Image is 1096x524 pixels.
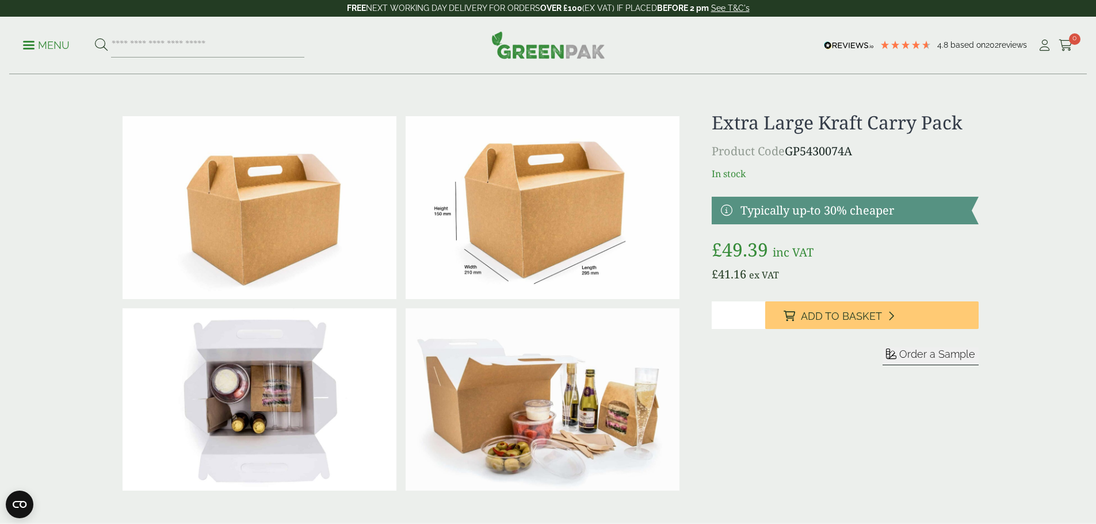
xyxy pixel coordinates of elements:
strong: FREE [347,3,366,13]
span: 4.8 [937,40,950,49]
strong: BEFORE 2 pm [657,3,709,13]
p: GP5430074A [712,143,978,160]
p: Menu [23,39,70,52]
img: REVIEWS.io [824,41,874,49]
span: £ [712,266,718,282]
img: IMG_5982 (Large) [123,308,396,491]
span: 0 [1069,33,1080,45]
span: Based on [950,40,986,49]
span: ex VAT [749,269,779,281]
bdi: 49.39 [712,237,768,262]
span: reviews [999,40,1027,49]
button: Add to Basket [765,301,979,329]
button: Order a Sample [883,347,979,365]
i: Cart [1059,40,1073,51]
span: Product Code [712,143,785,159]
img: IMG_5980 (Large) [123,116,396,299]
span: 202 [986,40,999,49]
p: In stock [712,167,978,181]
img: GreenPak Supplies [491,31,605,59]
div: 4.79 Stars [880,40,931,50]
span: £ [712,237,722,262]
button: Open CMP widget [6,491,33,518]
h1: Extra Large Kraft Carry Pack [712,112,978,133]
img: CarryPack_XL [406,116,679,299]
a: Menu [23,39,70,50]
strong: OVER £100 [540,3,582,13]
a: 0 [1059,37,1073,54]
i: My Account [1037,40,1052,51]
span: Add to Basket [801,310,882,323]
a: See T&C's [711,3,750,13]
span: Order a Sample [899,348,975,360]
span: inc VAT [773,244,814,260]
img: IMG_5960 (Large) [406,308,679,491]
bdi: 41.16 [712,266,746,282]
